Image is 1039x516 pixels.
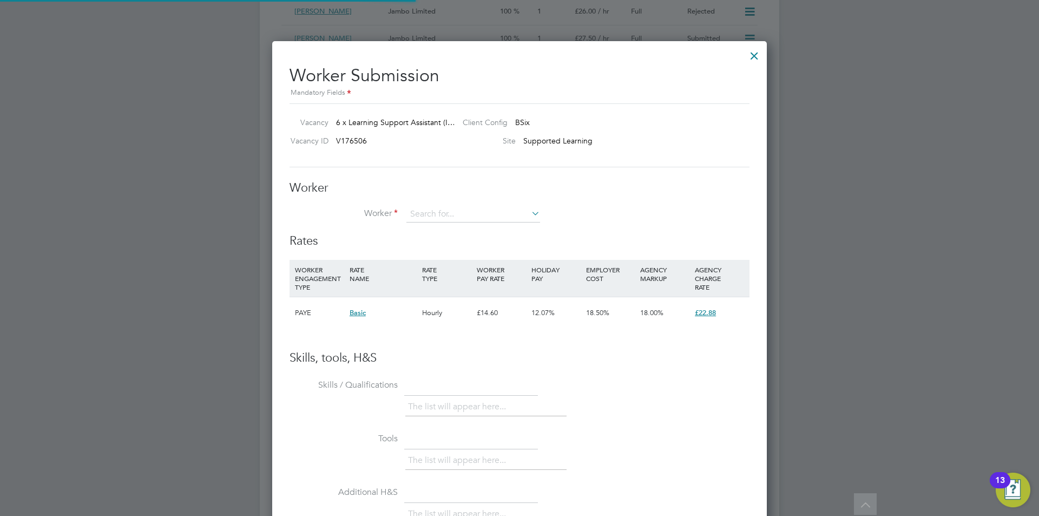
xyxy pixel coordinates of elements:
label: Vacancy [285,117,328,127]
div: Mandatory Fields [290,87,749,99]
span: Basic [350,308,366,317]
div: WORKER ENGAGEMENT TYPE [292,260,347,297]
div: Hourly [419,297,474,329]
h2: Worker Submission [290,56,749,99]
label: Tools [290,433,398,445]
label: Additional H&S [290,487,398,498]
li: The list will appear here... [408,400,510,414]
label: Site [454,136,516,146]
button: Open Resource Center, 13 new notifications [996,473,1030,507]
div: 13 [995,480,1005,494]
span: £22.88 [695,308,716,317]
li: The list will appear here... [408,453,510,468]
h3: Rates [290,233,749,249]
span: V176506 [336,136,367,146]
h3: Skills, tools, H&S [290,350,749,366]
span: BSix [515,117,530,127]
label: Worker [290,208,398,219]
span: Supported Learning [523,136,593,146]
label: Client Config [454,117,508,127]
div: WORKER PAY RATE [474,260,529,288]
div: PAYE [292,297,347,329]
span: 12.07% [531,308,555,317]
div: RATE TYPE [419,260,474,288]
div: RATE NAME [347,260,419,288]
h3: Worker [290,180,749,196]
span: 6 x Learning Support Assistant (I… [336,117,455,127]
div: AGENCY CHARGE RATE [692,260,747,297]
div: EMPLOYER COST [583,260,638,288]
label: Skills / Qualifications [290,380,398,391]
div: AGENCY MARKUP [637,260,692,288]
div: £14.60 [474,297,529,329]
input: Search for... [406,206,540,223]
div: HOLIDAY PAY [529,260,583,288]
label: Vacancy ID [285,136,328,146]
span: 18.50% [586,308,609,317]
span: 18.00% [640,308,663,317]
